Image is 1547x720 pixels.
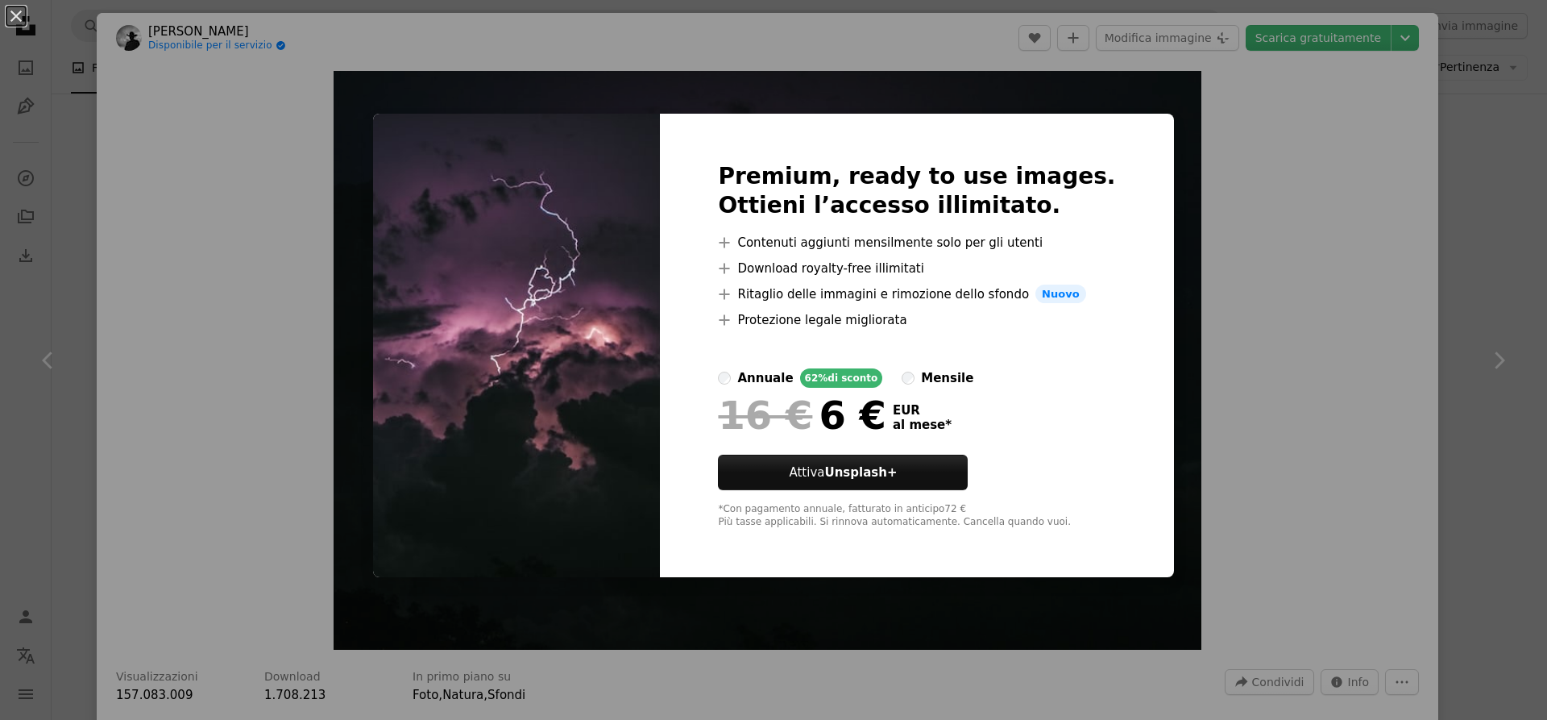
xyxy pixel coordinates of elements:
li: Contenuti aggiunti mensilmente solo per gli utenti [718,233,1115,252]
div: 6 € [718,394,885,436]
div: *Con pagamento annuale, fatturato in anticipo 72 € Più tasse applicabili. Si rinnova automaticame... [718,503,1115,529]
span: EUR [893,403,952,418]
li: Protezione legale migliorata [718,310,1115,330]
div: 62% di sconto [800,368,883,388]
span: Nuovo [1035,285,1085,304]
input: mensile [902,372,915,385]
span: al mese * [893,418,952,432]
li: Ritaglio delle immagini e rimozione dello sfondo [718,285,1115,304]
input: annuale62%di sconto [718,372,731,385]
li: Download royalty-free illimitati [718,259,1115,278]
h2: Premium, ready to use images. Ottieni l’accesso illimitato. [718,162,1115,220]
button: AttivaUnsplash+ [718,455,968,490]
strong: Unsplash+ [824,465,897,480]
img: photo-1431440869543-efaf3388c585 [373,114,660,578]
div: annuale [737,368,793,388]
div: mensile [921,368,973,388]
span: 16 € [718,394,812,436]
